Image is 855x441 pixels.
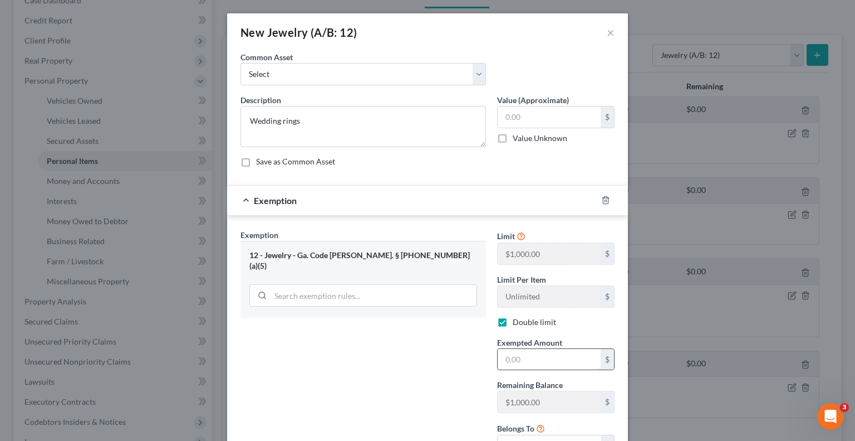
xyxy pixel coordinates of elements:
label: Value (Approximate) [497,94,569,106]
div: $ [601,106,614,128]
button: × [607,26,615,39]
span: Belongs To [497,424,534,433]
div: New Jewelry (A/B: 12) [240,25,357,40]
input: -- [498,391,601,413]
label: Value Unknown [513,133,567,144]
input: 0.00 [498,106,601,128]
input: Search exemption rules... [271,285,476,306]
span: Exempted Amount [497,338,562,347]
label: Limit Per Item [497,274,546,285]
span: Description [240,95,281,105]
div: 12 - Jewelry - Ga. Code [PERSON_NAME]. § [PHONE_NUMBER] (a)(5) [249,250,477,271]
span: Limit [497,231,515,241]
label: Common Asset [240,51,293,63]
input: -- [498,243,601,264]
input: 0.00 [498,349,601,370]
span: Exemption [240,230,278,240]
label: Remaining Balance [497,379,563,391]
label: Save as Common Asset [256,156,335,167]
div: $ [601,391,614,413]
span: Exemption [254,195,297,206]
div: $ [601,286,614,307]
label: Double limit [513,317,556,328]
span: 3 [840,403,849,412]
div: $ [601,349,614,370]
input: -- [498,286,601,307]
div: $ [601,243,614,264]
iframe: Intercom live chat [817,403,844,430]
